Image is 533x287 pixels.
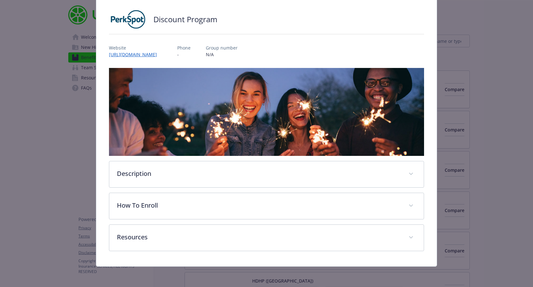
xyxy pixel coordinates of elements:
[177,44,191,51] p: Phone
[206,51,238,58] p: N/A
[109,44,162,51] p: Website
[109,68,424,156] img: banner
[117,169,401,178] p: Description
[109,51,162,57] a: [URL][DOMAIN_NAME]
[206,44,238,51] p: Group number
[117,201,401,210] p: How To Enroll
[109,193,424,219] div: How To Enroll
[117,232,401,242] p: Resources
[177,51,191,58] p: -
[109,225,424,251] div: Resources
[109,10,147,29] img: PerkSpot
[109,161,424,187] div: Description
[153,14,217,25] h2: Discount Program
